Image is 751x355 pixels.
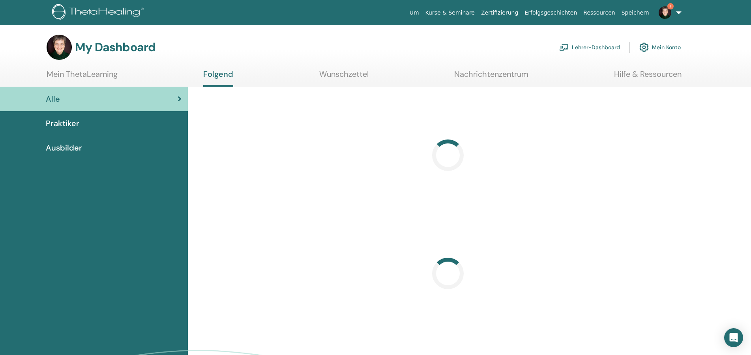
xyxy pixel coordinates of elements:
[478,6,521,20] a: Zertifizierung
[639,39,681,56] a: Mein Konto
[659,6,671,19] img: default.jpg
[667,3,674,9] span: 1
[454,69,528,85] a: Nachrichtenzentrum
[639,41,649,54] img: cog.svg
[521,6,580,20] a: Erfolgsgeschichten
[47,69,118,85] a: Mein ThetaLearning
[46,142,82,154] span: Ausbilder
[46,93,60,105] span: Alle
[52,4,146,22] img: logo.png
[406,6,422,20] a: Um
[203,69,233,87] a: Folgend
[75,40,155,54] h3: My Dashboard
[559,44,569,51] img: chalkboard-teacher.svg
[614,69,682,85] a: Hilfe & Ressourcen
[618,6,652,20] a: Speichern
[724,328,743,347] div: Open Intercom Messenger
[559,39,620,56] a: Lehrer-Dashboard
[422,6,478,20] a: Kurse & Seminare
[46,117,79,129] span: Praktiker
[319,69,369,85] a: Wunschzettel
[580,6,618,20] a: Ressourcen
[47,35,72,60] img: default.jpg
